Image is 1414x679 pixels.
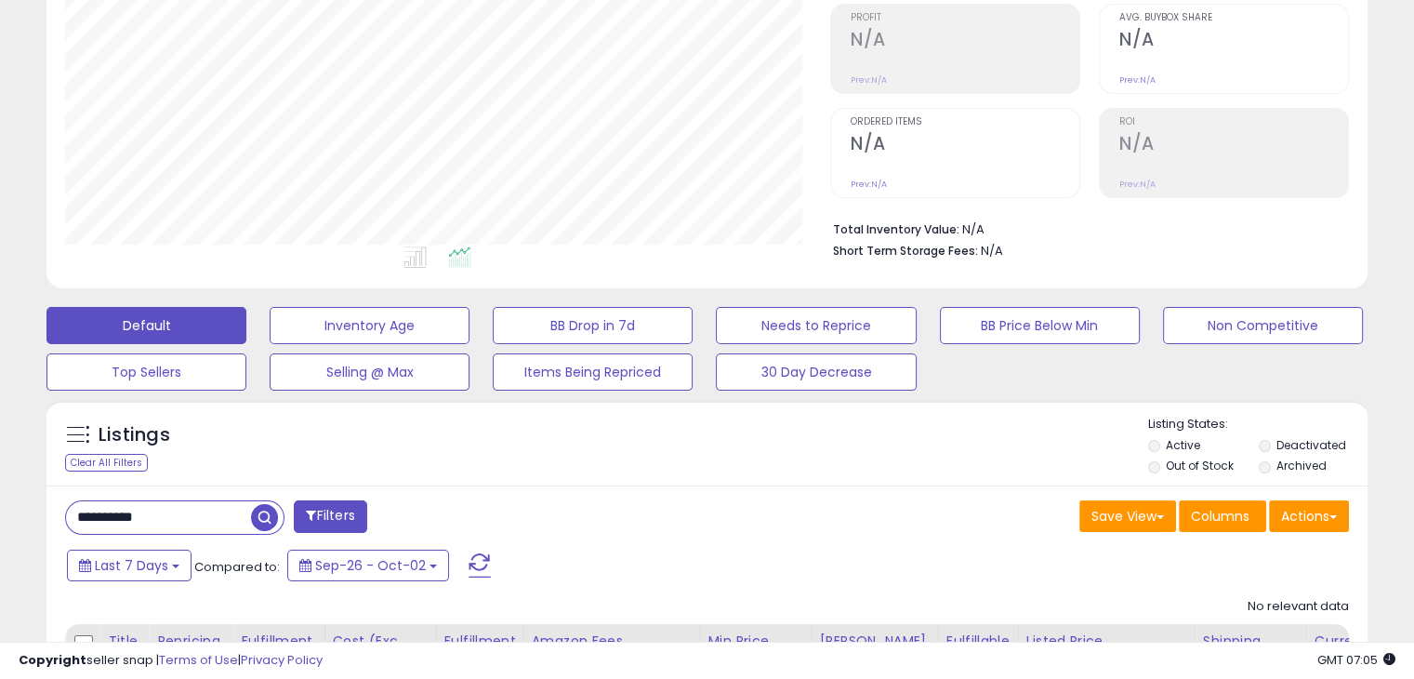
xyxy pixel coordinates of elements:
[99,422,170,448] h5: Listings
[851,179,887,190] small: Prev: N/A
[493,353,693,391] button: Items Being Repriced
[1191,507,1249,526] span: Columns
[1119,179,1156,190] small: Prev: N/A
[46,353,246,391] button: Top Sellers
[1119,133,1348,158] h2: N/A
[1269,500,1349,532] button: Actions
[940,307,1140,344] button: BB Price Below Min
[833,217,1335,239] li: N/A
[851,13,1079,23] span: Profit
[1275,458,1326,473] label: Archived
[287,550,449,581] button: Sep-26 - Oct-02
[67,550,192,581] button: Last 7 Days
[1317,651,1395,669] span: 2025-10-10 07:05 GMT
[1119,117,1348,127] span: ROI
[159,651,238,669] a: Terms of Use
[716,307,916,344] button: Needs to Reprice
[194,558,280,576] span: Compared to:
[716,353,916,391] button: 30 Day Decrease
[493,307,693,344] button: BB Drop in 7d
[851,29,1079,54] h2: N/A
[241,651,323,669] a: Privacy Policy
[46,307,246,344] button: Default
[270,353,469,391] button: Selling @ Max
[1119,13,1348,23] span: Avg. Buybox Share
[1148,416,1368,433] p: Listing States:
[1079,500,1176,532] button: Save View
[294,500,366,533] button: Filters
[833,243,978,259] b: Short Term Storage Fees:
[19,652,323,670] div: seller snap | |
[851,133,1079,158] h2: N/A
[851,74,887,86] small: Prev: N/A
[19,651,86,669] strong: Copyright
[981,242,1003,260] span: N/A
[851,117,1079,127] span: Ordered Items
[1119,29,1348,54] h2: N/A
[1275,437,1345,453] label: Deactivated
[1248,598,1349,616] div: No relevant data
[1166,458,1234,473] label: Out of Stock
[1163,307,1363,344] button: Non Competitive
[315,556,426,575] span: Sep-26 - Oct-02
[1166,437,1200,453] label: Active
[833,221,959,237] b: Total Inventory Value:
[65,454,148,472] div: Clear All Filters
[270,307,469,344] button: Inventory Age
[95,556,168,575] span: Last 7 Days
[1119,74,1156,86] small: Prev: N/A
[1179,500,1266,532] button: Columns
